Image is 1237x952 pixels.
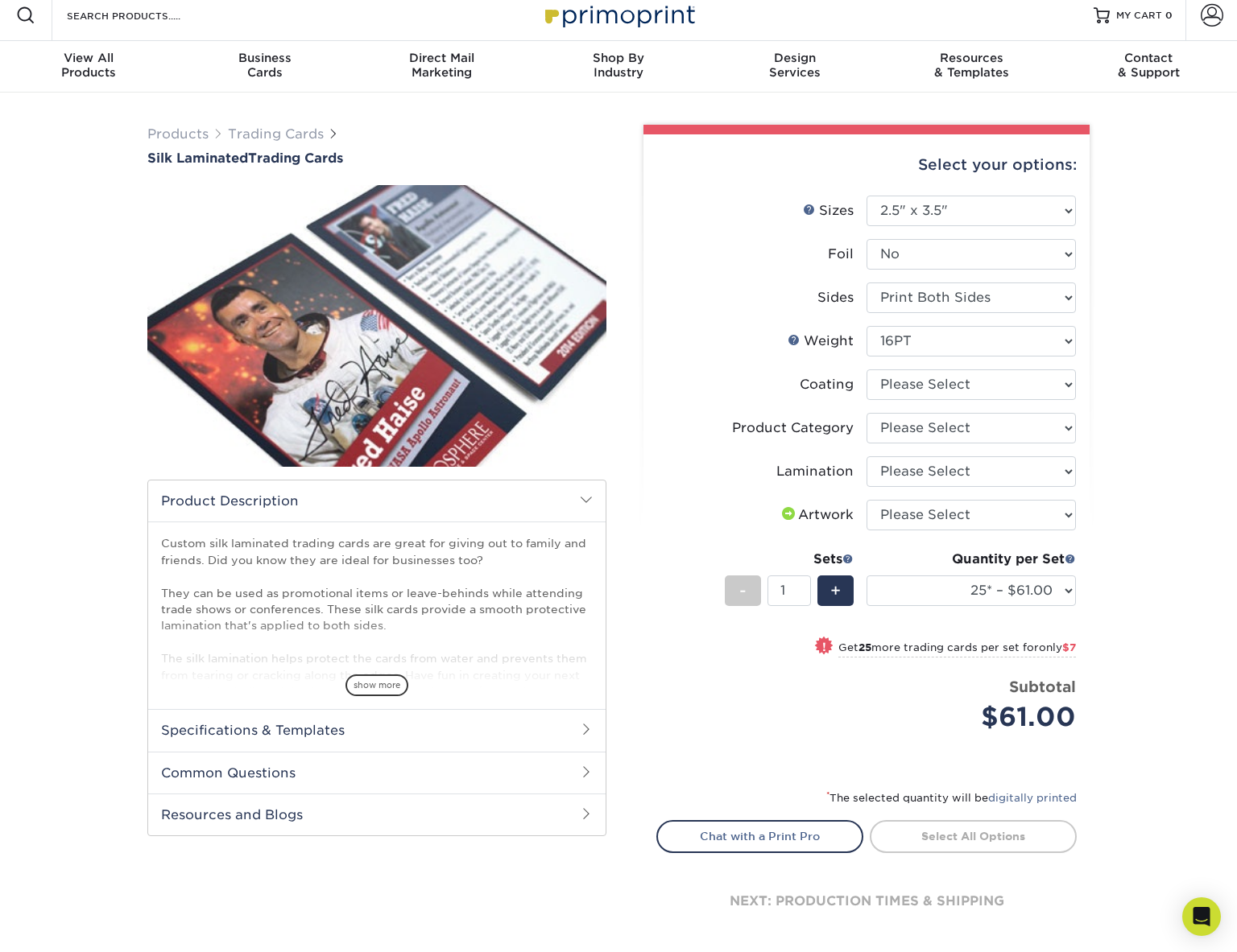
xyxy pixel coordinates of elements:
div: Artwork [779,505,854,525]
div: next: production times & shipping [656,853,1077,950]
h2: Specifications & Templates [148,709,606,751]
div: Services [707,51,883,80]
div: Quantity per Set [867,550,1076,569]
div: $61.00 [879,698,1076,736]
span: + [830,579,841,603]
strong: 25 [858,641,871,653]
small: Get more trading cards per set for [838,641,1076,657]
span: only [1039,641,1076,653]
a: Contact& Support [1061,41,1237,93]
a: Resources& Templates [883,41,1060,93]
h1: Trading Cards [147,150,606,166]
div: Open Intercom Messenger [1182,897,1221,936]
span: ! [822,638,826,655]
a: DesignServices [707,41,883,93]
span: Direct Mail [354,51,530,65]
span: show more [345,674,408,696]
div: Sides [817,288,854,307]
span: Business [176,51,353,65]
div: Cards [176,51,353,80]
a: BusinessCards [176,41,353,93]
div: Sizes [803,201,854,220]
span: MY CART [1116,9,1162,23]
div: Industry [530,51,706,80]
a: Shop ByIndustry [530,41,706,93]
div: Sets [725,550,854,569]
p: Custom silk laminated trading cards are great for giving out to family and friends. Did you know ... [161,535,593,699]
span: - [739,579,747,603]
h2: Common Questions [148,752,606,793]
div: & Support [1061,51,1237,80]
div: Select your options: [656,134,1077,196]
a: digitally printed [988,792,1077,804]
span: Design [707,51,883,65]
a: Select All Options [870,820,1077,852]
a: Products [147,126,209,142]
small: The selected quantity will be [826,792,1077,804]
div: Product Category [732,418,854,438]
strong: Subtotal [1009,678,1076,695]
div: Foil [828,245,854,264]
span: Contact [1061,51,1237,65]
h2: Resources and Blogs [148,793,606,835]
input: SEARCH PRODUCTS..... [65,6,222,25]
div: Weight [788,332,854,351]
span: Silk Laminated [147,150,248,166]
div: Marketing [354,51,530,80]
div: Coating [800,375,854,394]
span: $7 [1062,641,1076,653]
span: 0 [1165,10,1173,21]
span: Resources [883,51,1060,65]
a: Direct MailMarketing [354,41,530,93]
img: Silk Laminated 01 [147,167,606,484]
a: Trading Cards [228,126,324,142]
a: Silk LaminatedTrading Cards [147,150,606,166]
a: Chat with a Print Pro [656,820,863,852]
span: Shop By [530,51,706,65]
div: Lamination [776,462,854,481]
div: & Templates [883,51,1060,80]
h2: Product Description [148,480,606,521]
